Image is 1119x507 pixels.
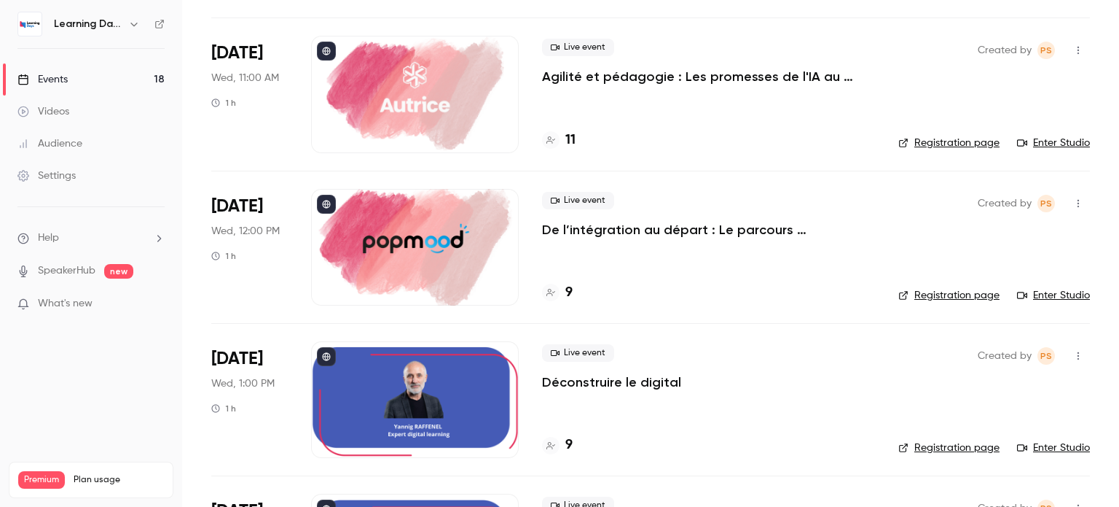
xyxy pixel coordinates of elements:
[1017,136,1090,150] a: Enter Studio
[211,347,263,371] span: [DATE]
[978,195,1032,212] span: Created by
[565,436,573,455] h4: 9
[54,17,122,31] h6: Learning Days
[542,68,875,85] a: Agilité et pédagogie : Les promesses de l'IA au service de l'expérience apprenante sont-elles ten...
[1037,347,1055,365] span: Prad Selvarajah
[211,42,263,65] span: [DATE]
[898,441,1000,455] a: Registration page
[542,436,573,455] a: 9
[898,136,1000,150] a: Registration page
[211,403,236,414] div: 1 h
[17,169,76,183] div: Settings
[211,250,236,262] div: 1 h
[542,344,614,362] span: Live event
[211,97,236,109] div: 1 h
[17,104,69,119] div: Videos
[38,231,59,246] span: Help
[211,71,279,85] span: Wed, 11:00 AM
[211,376,275,391] span: Wed, 1:00 PM
[1017,288,1090,303] a: Enter Studio
[74,474,164,486] span: Plan usage
[17,231,165,246] li: help-dropdown-opener
[147,298,165,311] iframe: Noticeable Trigger
[104,264,133,279] span: new
[211,195,263,218] span: [DATE]
[17,72,68,87] div: Events
[1017,441,1090,455] a: Enter Studio
[17,136,82,151] div: Audience
[38,296,93,311] span: What's new
[565,131,576,150] h4: 11
[978,42,1032,59] span: Created by
[542,221,875,239] a: De l’intégration au départ : Le parcours collaborateur comme moteur de fidélité et de performance
[542,192,614,209] span: Live event
[542,283,573,303] a: 9
[542,131,576,150] a: 11
[211,224,280,239] span: Wed, 12:00 PM
[1040,195,1052,212] span: PS
[211,36,288,152] div: Oct 8 Wed, 11:00 AM (Europe/Paris)
[898,288,1000,303] a: Registration page
[1037,195,1055,212] span: Prad Selvarajah
[1040,347,1052,365] span: PS
[542,39,614,56] span: Live event
[18,12,42,36] img: Learning Days
[18,471,65,489] span: Premium
[978,347,1032,365] span: Created by
[1040,42,1052,59] span: PS
[565,283,573,303] h4: 9
[211,189,288,306] div: Oct 8 Wed, 12:00 PM (Europe/Paris)
[1037,42,1055,59] span: Prad Selvarajah
[542,374,681,391] a: Déconstruire le digital
[211,341,288,458] div: Oct 8 Wed, 1:00 PM (Europe/Paris)
[38,263,95,279] a: SpeakerHub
